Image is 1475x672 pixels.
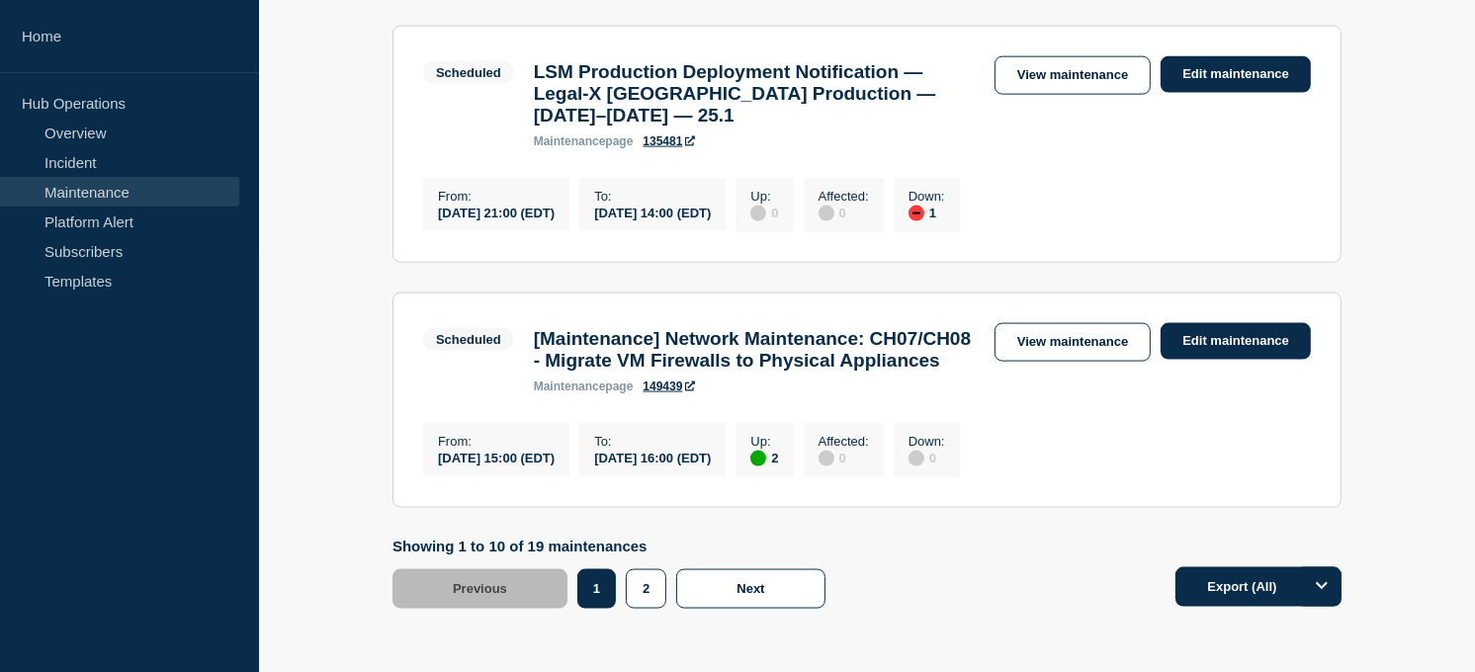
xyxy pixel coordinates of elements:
[909,434,945,449] p: Down :
[909,449,945,466] div: 0
[909,451,924,466] div: disabled
[737,581,764,596] span: Next
[819,189,869,204] p: Affected :
[1175,567,1342,607] button: Export (All)
[643,134,694,148] a: 135481
[819,204,869,221] div: 0
[750,204,778,221] div: 0
[1161,56,1311,93] a: Edit maintenance
[594,434,711,449] p: To :
[436,65,501,80] div: Scheduled
[750,434,778,449] p: Up :
[534,328,975,372] h3: [Maintenance] Network Maintenance: CH07/CH08 - Migrate VM Firewalls to Physical Appliances
[750,189,778,204] p: Up :
[534,134,634,148] p: page
[995,56,1151,95] a: View maintenance
[1302,567,1342,607] button: Options
[438,449,555,465] div: [DATE] 15:00 (EDT)
[534,61,975,126] h3: LSM Production Deployment Notification — Legal-X [GEOGRAPHIC_DATA] Production — [DATE]–[DATE] — 25.1
[436,332,501,347] div: Scheduled
[909,206,924,221] div: down
[438,434,555,449] p: From :
[750,206,766,221] div: disabled
[819,434,869,449] p: Affected :
[594,189,711,204] p: To :
[438,204,555,220] div: [DATE] 21:00 (EDT)
[909,189,945,204] p: Down :
[909,204,945,221] div: 1
[453,581,507,596] span: Previous
[594,204,711,220] div: [DATE] 14:00 (EDT)
[626,569,666,609] button: 2
[534,379,606,393] span: maintenance
[1161,323,1311,360] a: Edit maintenance
[995,323,1151,362] a: View maintenance
[819,449,869,466] div: 0
[438,189,555,204] p: From :
[534,379,634,393] p: page
[392,538,835,554] p: Showing 1 to 10 of 19 maintenances
[594,449,711,465] div: [DATE] 16:00 (EDT)
[392,569,567,609] button: Previous
[750,451,766,466] div: up
[676,569,824,609] button: Next
[534,134,606,148] span: maintenance
[750,449,778,466] div: 2
[577,569,616,609] button: 1
[643,379,694,393] a: 149439
[819,451,834,466] div: disabled
[819,206,834,221] div: disabled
